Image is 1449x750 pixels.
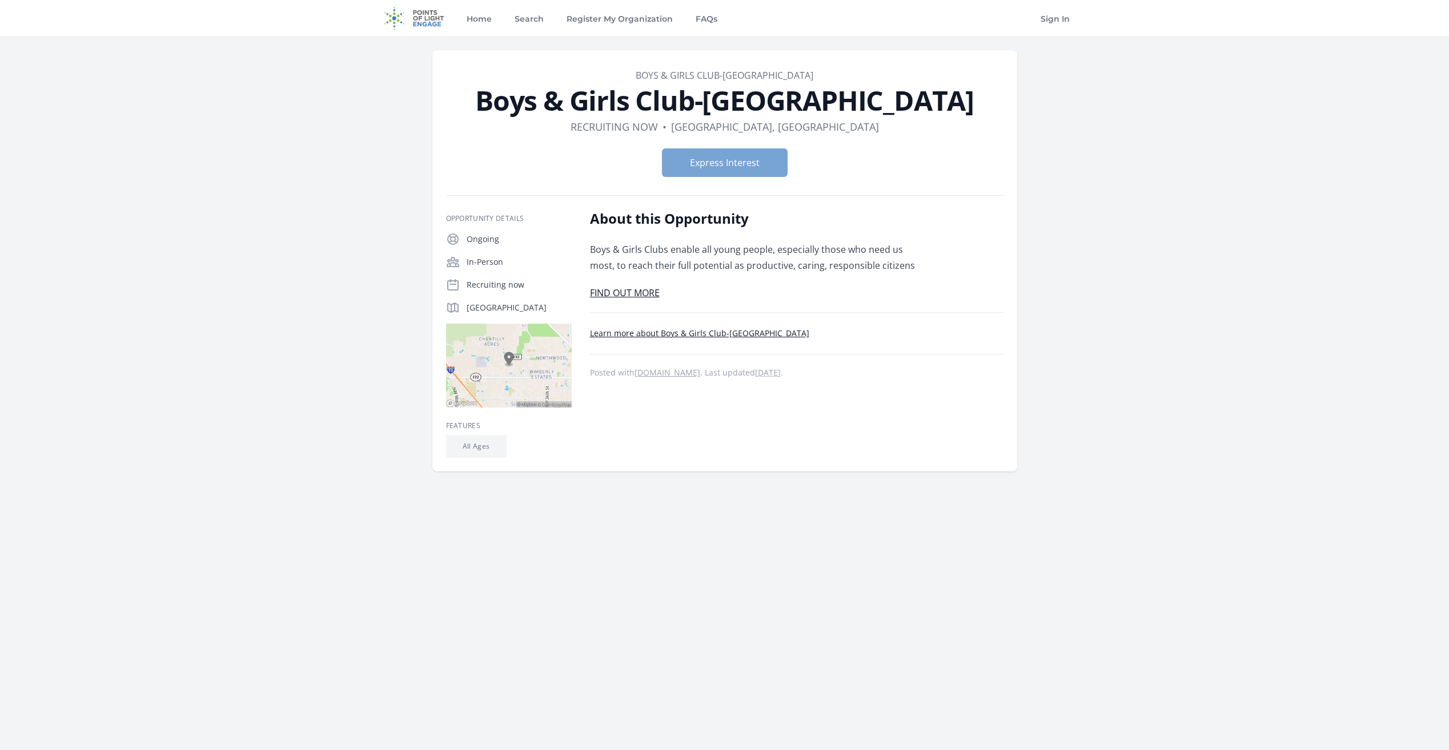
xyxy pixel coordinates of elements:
abbr: Mon, Jan 6, 2025 8:47 PM [755,367,781,378]
a: FIND OUT MORE [590,287,660,299]
li: All Ages [446,435,507,458]
dd: Recruiting now [571,119,658,135]
button: Express Interest [662,148,788,177]
p: Ongoing [467,233,572,245]
h1: Boys & Girls Club-[GEOGRAPHIC_DATA] [446,87,1004,114]
p: In-Person [467,256,572,268]
p: Recruiting now [467,279,572,291]
a: Boys & Girls Club-[GEOGRAPHIC_DATA] [636,69,813,82]
p: [GEOGRAPHIC_DATA] [467,302,572,313]
a: [DOMAIN_NAME] [635,367,700,378]
p: Posted with . Last updated . [590,368,1004,377]
a: Learn more about Boys & Girls Club-[GEOGRAPHIC_DATA] [590,328,809,338]
h3: Opportunity Details [446,214,572,223]
img: Map [446,324,572,408]
div: • [663,119,667,135]
h2: About this Opportunity [590,209,924,228]
h3: Features [446,421,572,430]
dd: [GEOGRAPHIC_DATA], [GEOGRAPHIC_DATA] [671,119,879,135]
p: Boys & Girls Clubs enable all young people, especially those who need us most, to reach their ful... [590,241,924,273]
